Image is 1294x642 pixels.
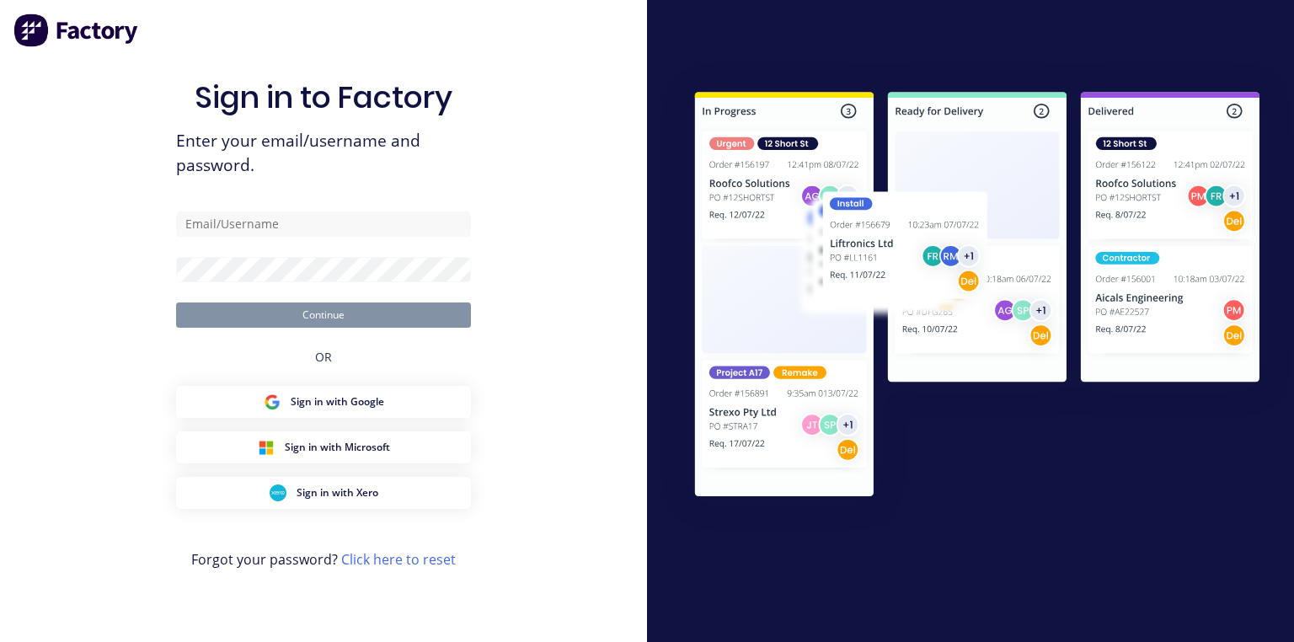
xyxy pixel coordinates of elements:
[285,440,390,455] span: Sign in with Microsoft
[176,386,471,418] button: Google Sign inSign in with Google
[660,61,1294,533] img: Sign in
[176,431,471,463] button: Microsoft Sign inSign in with Microsoft
[315,328,332,386] div: OR
[195,79,452,115] h1: Sign in to Factory
[297,485,378,500] span: Sign in with Xero
[13,13,140,47] img: Factory
[191,549,456,570] span: Forgot your password?
[264,393,281,410] img: Google Sign in
[341,550,456,569] a: Click here to reset
[176,129,471,178] span: Enter your email/username and password.
[270,484,286,501] img: Xero Sign in
[291,394,384,409] span: Sign in with Google
[176,477,471,509] button: Xero Sign inSign in with Xero
[176,302,471,328] button: Continue
[258,439,275,456] img: Microsoft Sign in
[176,211,471,237] input: Email/Username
